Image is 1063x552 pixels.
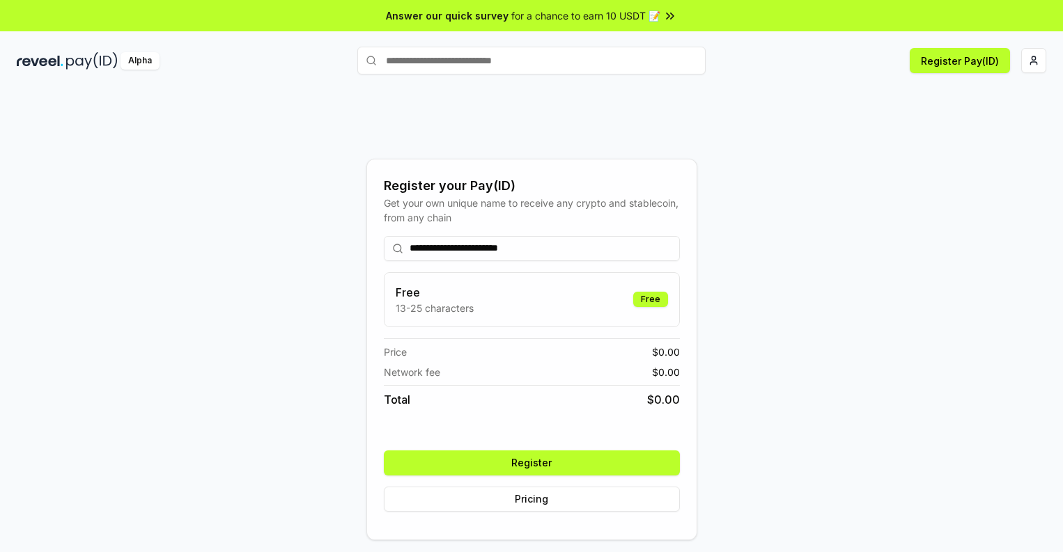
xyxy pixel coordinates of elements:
[396,284,474,301] h3: Free
[66,52,118,70] img: pay_id
[384,450,680,475] button: Register
[652,345,680,359] span: $ 0.00
[910,48,1010,73] button: Register Pay(ID)
[121,52,160,70] div: Alpha
[384,196,680,225] div: Get your own unique name to receive any crypto and stablecoin, from any chain
[384,391,410,408] span: Total
[652,365,680,379] span: $ 0.00
[511,8,660,23] span: for a chance to earn 10 USDT 📝
[384,487,680,512] button: Pricing
[384,345,407,359] span: Price
[386,8,509,23] span: Answer our quick survey
[633,292,668,307] div: Free
[647,391,680,408] span: $ 0.00
[384,365,440,379] span: Network fee
[17,52,63,70] img: reveel_dark
[384,176,680,196] div: Register your Pay(ID)
[396,301,474,315] p: 13-25 characters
